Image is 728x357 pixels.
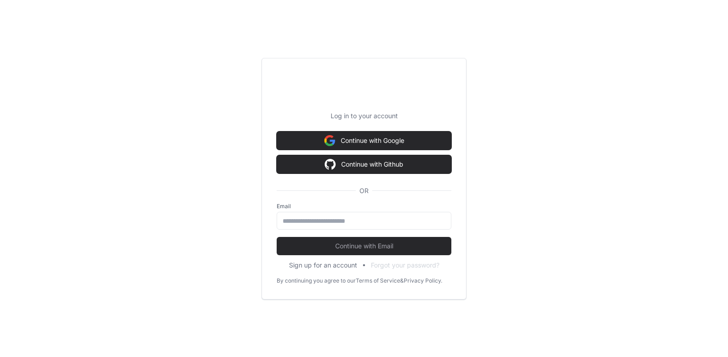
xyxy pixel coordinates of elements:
p: Log in to your account [277,111,451,121]
div: By continuing you agree to our [277,277,356,284]
button: Continue with Github [277,155,451,173]
img: Sign in with google [324,131,335,150]
button: Sign up for an account [289,261,357,270]
button: Continue with Email [277,237,451,255]
label: Email [277,203,451,210]
a: Privacy Policy. [404,277,442,284]
span: OR [356,186,372,195]
div: & [400,277,404,284]
a: Terms of Service [356,277,400,284]
button: Continue with Google [277,131,451,150]
button: Forgot your password? [371,261,439,270]
img: Sign in with google [325,155,336,173]
span: Continue with Email [277,241,451,251]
